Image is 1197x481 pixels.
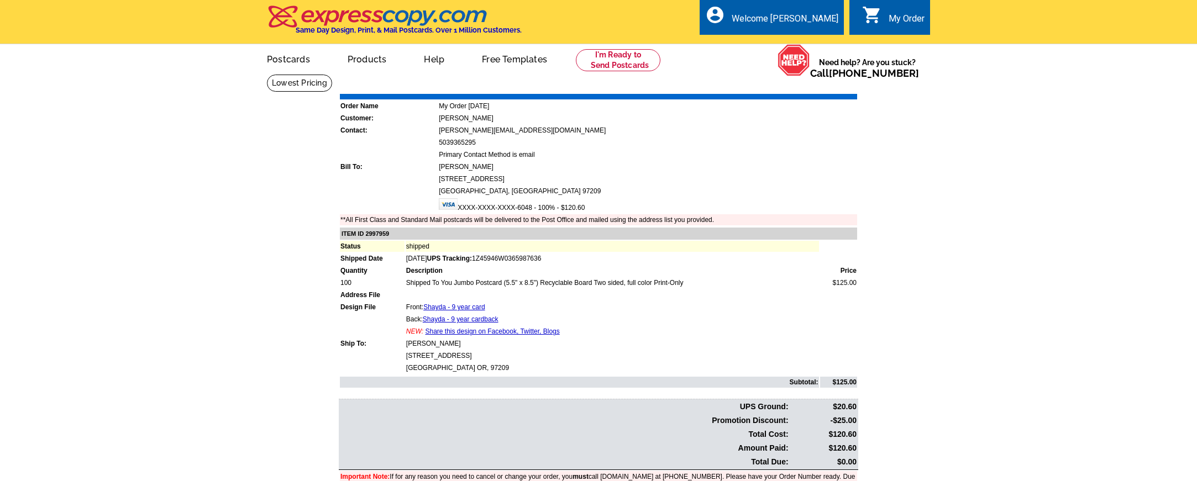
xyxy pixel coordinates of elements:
[790,456,857,468] td: $0.00
[330,45,405,71] a: Products
[340,377,819,388] td: Subtotal:
[296,26,522,34] h4: Same Day Design, Print, & Mail Postcards. Over 1 Million Customers.
[778,44,810,76] img: help
[426,327,560,335] a: Share this design on Facebook, Twitter, Blogs
[438,125,857,136] td: [PERSON_NAME][EMAIL_ADDRESS][DOMAIN_NAME]
[340,289,405,300] td: Address File
[427,255,472,262] strong: UPS Tracking:
[340,277,405,288] td: 100
[423,315,498,323] a: Shayda - 9 year cardback
[406,277,819,288] td: Shipped To You Jumbo Postcard (5.5" x 8.5") Recyclable Board Two sided, full color Print-Only
[340,302,405,313] td: Design File
[340,214,857,225] td: **All First Class and Standard Mail postcards will be delivered to the Post Office and mailed usi...
[438,186,857,197] td: [GEOGRAPHIC_DATA], [GEOGRAPHIC_DATA] 97209
[423,303,485,311] a: Shayda - 9 year card
[810,57,925,79] span: Need help? Are you stuck?
[427,255,542,262] span: 1Z45946W0365987636
[438,101,857,112] td: My Order [DATE]
[340,428,789,441] td: Total Cost:
[438,137,857,148] td: 5039365295
[406,241,819,252] td: shipped
[249,45,328,71] a: Postcards
[862,5,882,25] i: shopping_cart
[406,314,819,325] td: Back:
[790,442,857,454] td: $120.60
[406,302,819,313] td: Front:
[340,101,437,112] td: Order Name
[438,198,857,213] td: XXXX-XXXX-XXXX-6048 - 100% - $120.60
[705,5,725,25] i: account_circle
[438,173,857,184] td: [STREET_ADDRESS]
[340,161,437,172] td: Bill To:
[406,350,819,361] td: [STREET_ADDRESS]
[790,428,857,441] td: $120.60
[439,198,458,210] img: visa.gif
[340,253,405,264] td: Shipped Date
[340,338,405,349] td: Ship To:
[340,456,789,468] td: Total Due:
[464,45,565,71] a: Free Templates
[820,277,857,288] td: $125.00
[340,113,437,124] td: Customer:
[820,377,857,388] td: $125.00
[438,161,857,172] td: [PERSON_NAME]
[406,362,819,373] td: [GEOGRAPHIC_DATA] OR, 97209
[340,400,789,413] td: UPS Ground:
[732,13,838,29] div: Welcome [PERSON_NAME]
[573,473,589,480] b: must
[829,67,919,79] a: [PHONE_NUMBER]
[406,338,819,349] td: [PERSON_NAME]
[340,265,405,276] td: Quantity
[340,414,789,427] td: Promotion Discount:
[820,265,857,276] td: Price
[340,473,390,480] font: Important Note:
[406,253,819,264] td: [DATE]
[406,265,819,276] td: Description
[406,327,423,335] span: NEW:
[862,12,925,26] a: shopping_cart My Order
[340,125,437,136] td: Contact:
[438,113,857,124] td: [PERSON_NAME]
[438,149,857,160] td: Primary Contact Method is email
[790,400,857,413] td: $20.60
[406,45,462,71] a: Help
[790,414,857,427] td: -$25.00
[340,228,857,240] td: ITEM ID 2997959
[810,67,919,79] span: Call
[267,13,522,34] a: Same Day Design, Print, & Mail Postcards. Over 1 Million Customers.
[340,442,789,454] td: Amount Paid:
[340,241,405,252] td: Status
[889,13,925,29] div: My Order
